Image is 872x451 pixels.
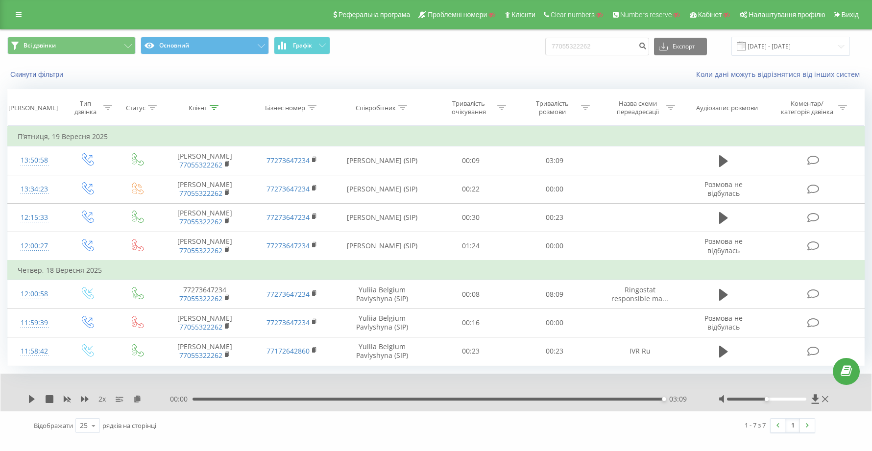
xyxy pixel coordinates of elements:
[765,397,769,401] div: Accessibility label
[513,203,597,232] td: 00:23
[265,104,305,112] div: Бізнес номер
[704,180,743,198] span: Розмова не відбулась
[785,419,800,432] a: 1
[442,99,495,116] div: Тривалість очікування
[429,232,513,261] td: 01:24
[80,421,88,430] div: 25
[18,313,51,332] div: 11:59:39
[179,294,222,303] a: 77055322262
[513,280,597,309] td: 08:09
[126,104,145,112] div: Статус
[704,237,743,255] span: Розмова не відбулась
[551,11,595,19] span: Clear numbers
[18,237,51,256] div: 12:00:27
[745,420,766,430] div: 1 - 7 з 7
[749,11,825,19] span: Налаштування профілю
[7,37,136,54] button: Всі дзвінки
[162,309,249,337] td: [PERSON_NAME]
[189,104,207,112] div: Клієнт
[274,37,330,54] button: Графік
[162,337,249,365] td: [PERSON_NAME]
[162,203,249,232] td: [PERSON_NAME]
[778,99,836,116] div: Коментар/категорія дзвінка
[654,38,707,55] button: Експорт
[70,99,101,116] div: Тип дзвінка
[526,99,579,116] div: Тривалість розмови
[8,127,865,146] td: П’ятниця, 19 Вересня 2025
[8,104,58,112] div: [PERSON_NAME]
[179,246,222,255] a: 77055322262
[513,232,597,261] td: 00:00
[98,394,106,404] span: 2 x
[336,203,429,232] td: [PERSON_NAME] (SIP)
[162,175,249,203] td: [PERSON_NAME]
[179,351,222,360] a: 77055322262
[513,175,597,203] td: 00:00
[266,156,310,165] a: 77273647234
[24,42,56,49] span: Всі дзвінки
[513,146,597,175] td: 03:09
[511,11,535,19] span: Клієнти
[18,180,51,199] div: 13:34:23
[179,322,222,332] a: 77055322262
[429,175,513,203] td: 00:22
[336,337,429,365] td: Yuliia Belgium Pavlyshyna (SIP)
[8,261,865,280] td: Четвер, 18 Вересня 2025
[662,397,666,401] div: Accessibility label
[179,217,222,226] a: 77055322262
[429,309,513,337] td: 00:16
[18,208,51,227] div: 12:15:33
[842,11,859,19] span: Вихід
[336,232,429,261] td: [PERSON_NAME] (SIP)
[162,232,249,261] td: [PERSON_NAME]
[266,184,310,193] a: 77273647234
[336,175,429,203] td: [PERSON_NAME] (SIP)
[336,309,429,337] td: Yuliia Belgium Pavlyshyna (SIP)
[162,280,249,309] td: 77273647234
[513,309,597,337] td: 00:00
[669,394,687,404] span: 03:09
[597,337,684,365] td: IVR Ru
[429,280,513,309] td: 00:08
[336,280,429,309] td: Yuliia Belgium Pavlyshyna (SIP)
[429,203,513,232] td: 00:30
[179,160,222,169] a: 77055322262
[179,189,222,198] a: 77055322262
[696,104,758,112] div: Аудіозапис розмови
[102,421,156,430] span: рядків на сторінці
[428,11,487,19] span: Проблемні номери
[429,146,513,175] td: 00:09
[266,318,310,327] a: 77273647234
[704,313,743,332] span: Розмова не відбулась
[266,241,310,250] a: 77273647234
[545,38,649,55] input: Пошук за номером
[698,11,722,19] span: Кабінет
[18,285,51,304] div: 12:00:58
[266,289,310,299] a: 77273647234
[611,285,668,303] span: Ringostat responsible ma...
[339,11,411,19] span: Реферальна програма
[7,70,68,79] button: Скинути фільтри
[513,337,597,365] td: 00:23
[293,42,312,49] span: Графік
[429,337,513,365] td: 00:23
[266,213,310,222] a: 77273647234
[611,99,664,116] div: Назва схеми переадресації
[266,346,310,356] a: 77172642860
[141,37,269,54] button: Основний
[18,151,51,170] div: 13:50:58
[18,342,51,361] div: 11:58:42
[696,70,865,79] a: Коли дані можуть відрізнятися вiд інших систем
[620,11,672,19] span: Numbers reserve
[34,421,73,430] span: Відображати
[356,104,396,112] div: Співробітник
[336,146,429,175] td: [PERSON_NAME] (SIP)
[170,394,193,404] span: 00:00
[162,146,249,175] td: [PERSON_NAME]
